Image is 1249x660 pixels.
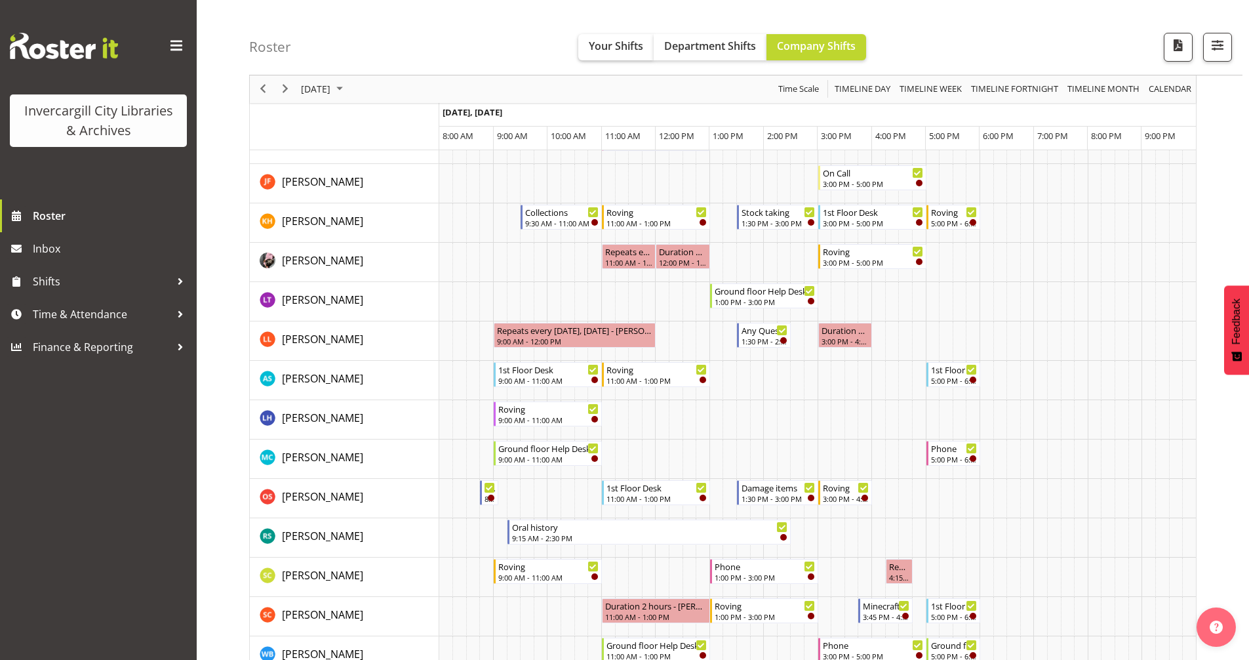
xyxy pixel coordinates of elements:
[715,611,815,622] div: 1:00 PM - 3:00 PM
[250,282,439,321] td: Lyndsay Tautari resource
[250,164,439,203] td: Joanne Forbes resource
[282,214,363,228] span: [PERSON_NAME]
[250,518,439,558] td: Rosie Stather resource
[485,493,494,504] div: 8:45 AM - 9:05 AM
[282,568,363,583] span: [PERSON_NAME]
[863,611,909,622] div: 3:45 PM - 4:45 PM
[512,520,788,533] div: Oral history
[823,493,869,504] div: 3:00 PM - 4:00 PM
[249,39,291,54] h4: Roster
[494,362,602,387] div: Mandy Stenton"s event - 1st Floor Desk Begin From Thursday, October 9, 2025 at 9:00:00 AM GMT+13:...
[777,81,820,98] span: Time Scale
[282,449,363,465] a: [PERSON_NAME]
[250,558,439,597] td: Samuel Carter resource
[931,363,977,376] div: 1st Floor Desk
[299,81,349,98] button: October 2025
[525,205,599,218] div: Collections
[254,81,272,98] button: Previous
[1164,33,1193,62] button: Download a PDF of the roster for the current day
[1145,130,1176,142] span: 9:00 PM
[296,75,351,103] div: October 9, 2025
[602,480,710,505] div: Olivia Stanley"s event - 1st Floor Desk Begin From Thursday, October 9, 2025 at 11:00:00 AM GMT+1...
[282,175,363,189] span: [PERSON_NAME]
[931,611,977,622] div: 5:00 PM - 6:00 PM
[605,611,707,622] div: 11:00 AM - 1:00 PM
[926,598,980,623] div: Serena Casey"s event - 1st Floor Desk Begin From Thursday, October 9, 2025 at 5:00:00 PM GMT+13:0...
[605,130,641,142] span: 11:00 AM
[715,572,815,583] div: 1:00 PM - 3:00 PM
[664,39,756,53] span: Department Shifts
[551,130,586,142] span: 10:00 AM
[602,244,656,269] div: Keyu Chen"s event - Repeats every thursday - Keyu Chen Begin From Thursday, October 9, 2025 at 11...
[606,375,707,386] div: 11:00 AM - 1:00 PM
[823,638,923,651] div: Phone
[282,331,363,347] a: [PERSON_NAME]
[823,218,923,228] div: 3:00 PM - 5:00 PM
[33,206,190,226] span: Roster
[822,336,869,346] div: 3:00 PM - 4:00 PM
[715,297,815,307] div: 1:00 PM - 3:00 PM
[605,599,707,612] div: Duration 2 hours - [PERSON_NAME]
[654,34,766,60] button: Department Shifts
[715,599,815,612] div: Roving
[926,362,980,387] div: Mandy Stenton"s event - 1st Floor Desk Begin From Thursday, October 9, 2025 at 5:00:00 PM GMT+13:...
[485,481,494,494] div: Newspapers
[1037,130,1068,142] span: 7:00 PM
[525,218,599,228] div: 9:30 AM - 11:00 AM
[931,375,977,386] div: 5:00 PM - 6:00 PM
[605,257,652,268] div: 11:00 AM - 12:00 PM
[498,572,599,583] div: 9:00 AM - 11:00 AM
[250,440,439,479] td: Michelle Cunningham resource
[823,245,923,258] div: Roving
[252,75,274,103] div: previous period
[274,75,296,103] div: next period
[710,283,818,308] div: Lyndsay Tautari"s event - Ground floor Help Desk Begin From Thursday, October 9, 2025 at 1:00:00 ...
[494,402,602,426] div: Marion Hawkes"s event - Roving Begin From Thursday, October 9, 2025 at 9:00:00 AM GMT+13:00 Ends ...
[602,598,710,623] div: Serena Casey"s event - Duration 2 hours - Serena Casey Begin From Thursday, October 9, 2025 at 11...
[766,34,866,60] button: Company Shifts
[1065,81,1142,98] button: Timeline Month
[926,205,980,230] div: Kaela Harley"s event - Roving Begin From Thursday, October 9, 2025 at 5:00:00 PM GMT+13:00 Ends A...
[818,165,926,190] div: Joanne Forbes"s event - On Call Begin From Thursday, October 9, 2025 at 3:00:00 PM GMT+13:00 Ends...
[1203,33,1232,62] button: Filter Shifts
[969,81,1061,98] button: Fortnight
[480,480,498,505] div: Olivia Stanley"s event - Newspapers Begin From Thursday, October 9, 2025 at 8:45:00 AM GMT+13:00 ...
[1147,81,1194,98] button: Month
[494,559,602,584] div: Samuel Carter"s event - Roving Begin From Thursday, October 9, 2025 at 9:00:00 AM GMT+13:00 Ends ...
[1210,621,1223,634] img: help-xxl-2.png
[710,559,818,584] div: Samuel Carter"s event - Phone Begin From Thursday, October 9, 2025 at 1:00:00 PM GMT+13:00 Ends A...
[277,81,294,98] button: Next
[742,481,815,494] div: Damage items
[282,529,363,543] span: [PERSON_NAME]
[498,363,599,376] div: 1st Floor Desk
[33,304,170,324] span: Time & Attendance
[742,323,787,337] div: Any Questions
[282,411,363,425] span: [PERSON_NAME]
[282,292,363,308] a: [PERSON_NAME]
[606,363,707,376] div: Roving
[282,174,363,190] a: [PERSON_NAME]
[606,638,707,651] div: Ground floor Help Desk
[250,400,439,440] td: Marion Hawkes resource
[498,454,599,464] div: 9:00 AM - 11:00 AM
[818,480,872,505] div: Olivia Stanley"s event - Roving Begin From Thursday, October 9, 2025 at 3:00:00 PM GMT+13:00 Ends...
[833,81,892,98] span: Timeline Day
[282,450,363,464] span: [PERSON_NAME]
[494,441,602,466] div: Michelle Cunningham"s event - Ground floor Help Desk Begin From Thursday, October 9, 2025 at 9:00...
[931,205,977,218] div: Roving
[498,560,599,573] div: Roving
[282,528,363,544] a: [PERSON_NAME]
[282,489,363,504] span: [PERSON_NAME]
[713,130,743,142] span: 1:00 PM
[823,257,923,268] div: 3:00 PM - 5:00 PM
[823,166,923,179] div: On Call
[818,244,926,269] div: Keyu Chen"s event - Roving Begin From Thursday, October 9, 2025 at 3:00:00 PM GMT+13:00 Ends At T...
[282,371,363,386] span: [PERSON_NAME]
[1224,285,1249,375] button: Feedback - Show survey
[497,130,528,142] span: 9:00 AM
[606,493,707,504] div: 11:00 AM - 1:00 PM
[742,218,815,228] div: 1:30 PM - 3:00 PM
[823,178,923,189] div: 3:00 PM - 5:00 PM
[507,520,791,545] div: Rosie Stather"s event - Oral history Begin From Thursday, October 9, 2025 at 9:15:00 AM GMT+13:00...
[494,323,656,348] div: Lynette Lockett"s event - Repeats every thursday, friday - Lynette Lockett Begin From Thursday, O...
